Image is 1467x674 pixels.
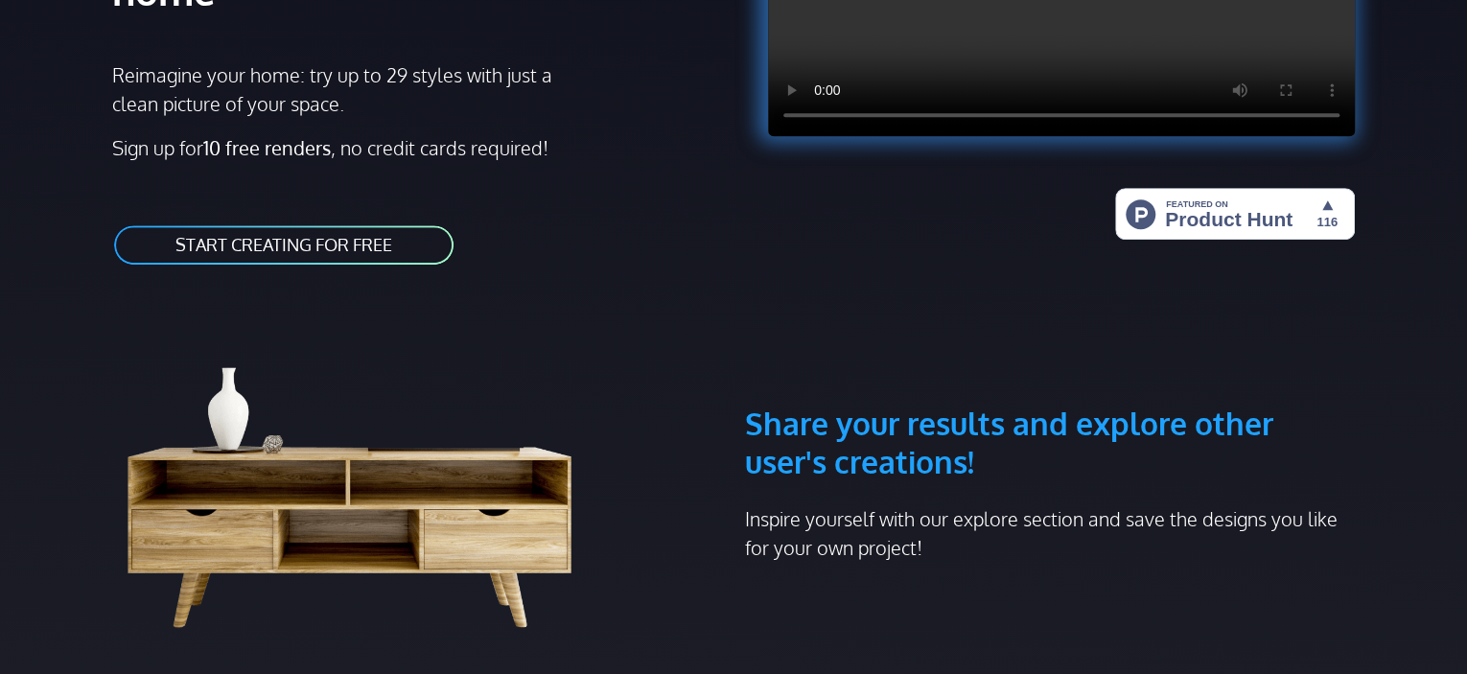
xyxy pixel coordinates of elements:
img: living room cabinet [112,313,617,639]
a: START CREATING FOR FREE [112,223,455,267]
p: Reimagine your home: try up to 29 styles with just a clean picture of your space. [112,60,570,118]
p: Sign up for , no credit cards required! [112,133,722,162]
h3: Share your results and explore other user's creations! [745,313,1355,481]
strong: 10 free renders [203,135,331,160]
p: Inspire yourself with our explore section and save the designs you like for your own project! [745,504,1355,562]
img: HomeStyler AI - Interior Design Made Easy: One Click to Your Dream Home | Product Hunt [1115,188,1355,240]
